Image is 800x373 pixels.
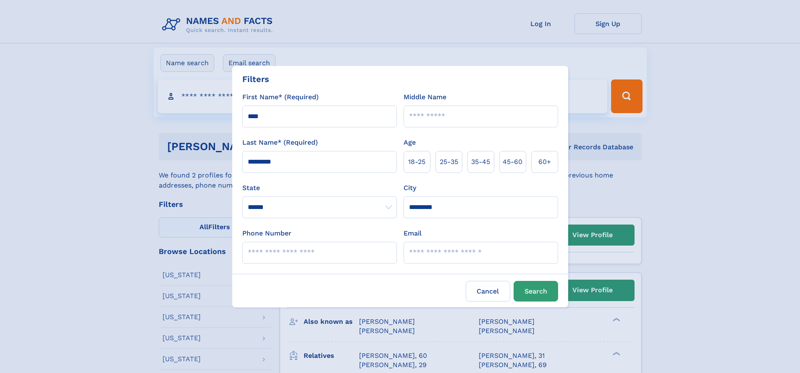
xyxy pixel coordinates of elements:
button: Search [514,281,558,302]
span: 45‑60 [503,157,522,167]
div: Filters [242,73,269,85]
label: Last Name* (Required) [242,138,318,148]
span: 60+ [538,157,551,167]
label: City [404,183,416,193]
label: Email [404,228,422,238]
label: Middle Name [404,92,446,102]
label: First Name* (Required) [242,92,319,102]
span: 35‑45 [471,157,490,167]
label: State [242,183,397,193]
span: 18‑25 [408,157,425,167]
label: Age [404,138,416,148]
span: 25‑35 [440,157,458,167]
label: Cancel [466,281,510,302]
label: Phone Number [242,228,291,238]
